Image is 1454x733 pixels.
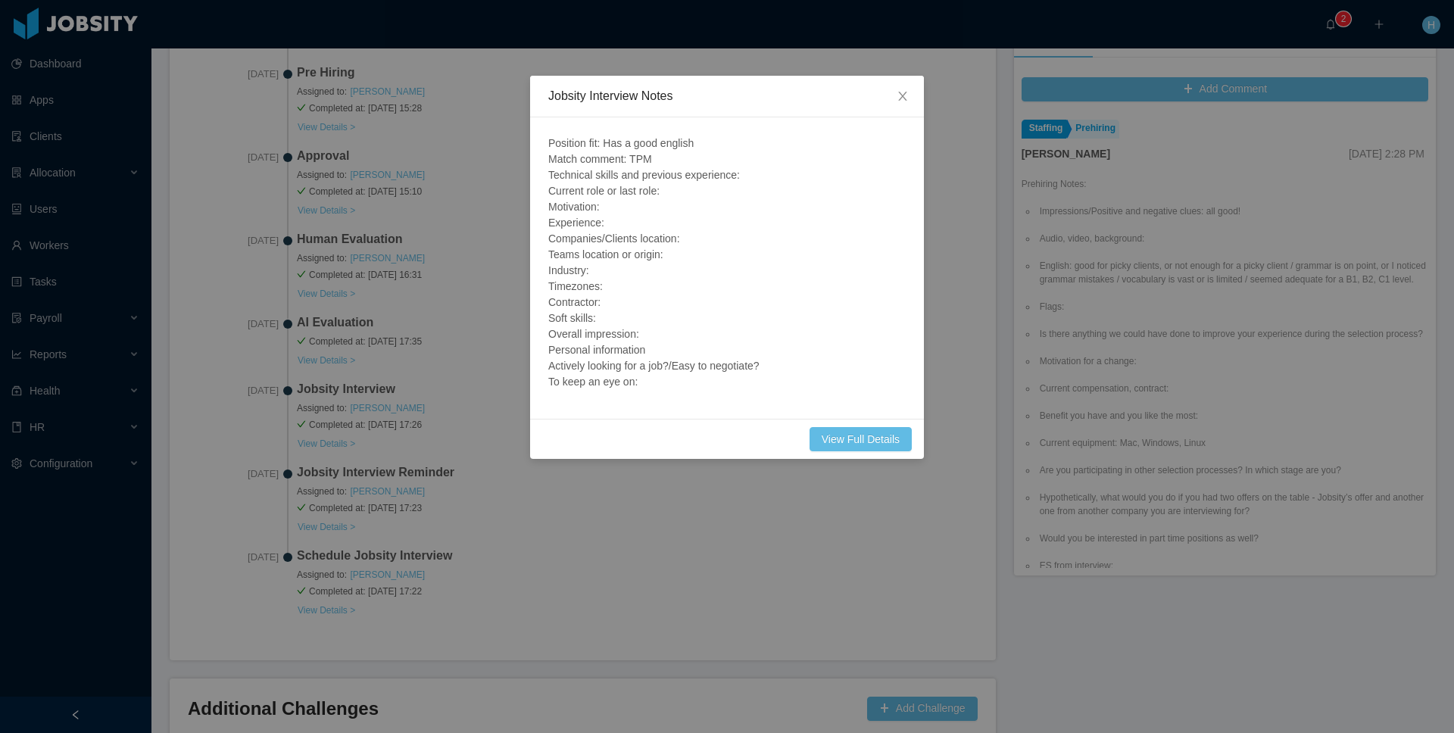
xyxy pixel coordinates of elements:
i: icon: close [897,90,909,102]
div: Jobsity Interview Notes [548,88,906,104]
a: View Full Details [810,433,912,445]
button: View Full Details [810,427,912,451]
p: Position fit: Has a good english Match comment: TPM Technical skills and previous experience: Cur... [548,136,906,390]
button: Close [881,76,924,118]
